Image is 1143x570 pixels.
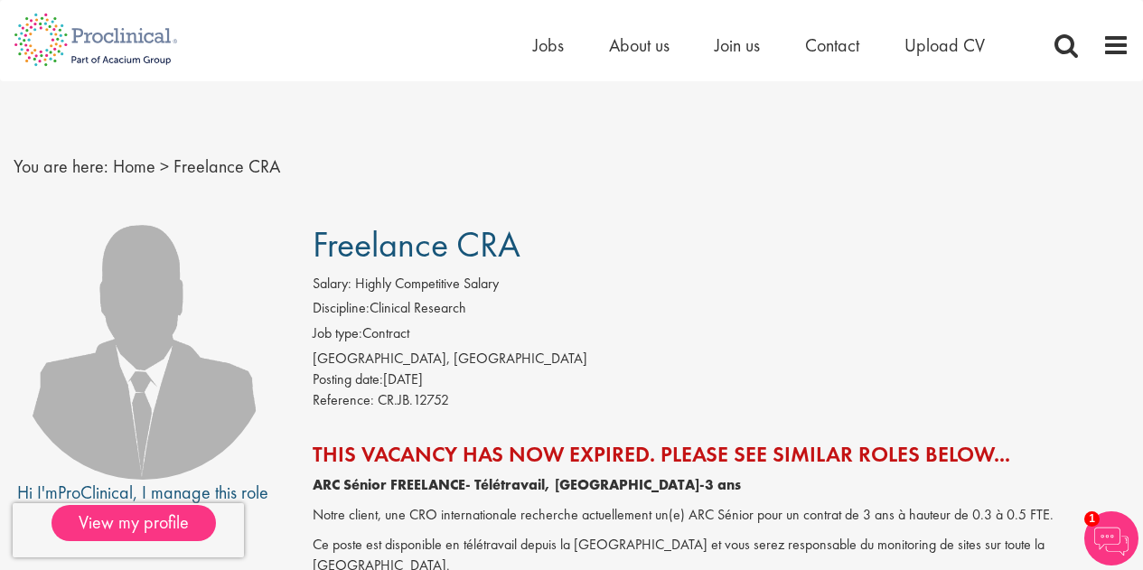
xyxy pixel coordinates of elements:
[313,221,520,267] span: Freelance CRA
[313,369,383,388] span: Posting date:
[313,274,351,294] label: Salary:
[355,274,499,293] span: Highly Competitive Salary
[14,154,108,178] span: You are here:
[313,298,370,319] label: Discipline:
[313,475,741,494] strong: ARC Sénior FREELANCE- Télétravail, [GEOGRAPHIC_DATA]-3 ans
[805,33,859,57] a: Contact
[378,390,449,409] span: CR.JB.12752
[313,323,1129,349] li: Contract
[113,154,155,178] a: breadcrumb link
[609,33,670,57] a: About us
[533,33,564,57] a: Jobs
[1084,511,1138,565] img: Chatbot
[313,505,1129,526] p: Notre client, une CRO internationale recherche actuellement un(e) ARC Sénior pour un contrat de 3...
[15,225,270,480] img: imeage of recruiter ProClinical Recruiter
[13,503,244,557] iframe: reCAPTCHA
[1084,511,1100,527] span: 1
[313,369,1129,390] div: [DATE]
[58,481,133,504] a: ProClinical
[313,349,1129,369] div: [GEOGRAPHIC_DATA], [GEOGRAPHIC_DATA]
[715,33,760,57] a: Join us
[904,33,985,57] a: Upload CV
[313,323,362,344] label: Job type:
[173,154,280,178] span: Freelance CRA
[313,298,1129,323] li: Clinical Research
[313,443,1129,466] h2: This vacancy has now expired. Please see similar roles below...
[14,480,272,506] div: Hi I'm , I manage this role
[160,154,169,178] span: >
[313,390,374,411] label: Reference:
